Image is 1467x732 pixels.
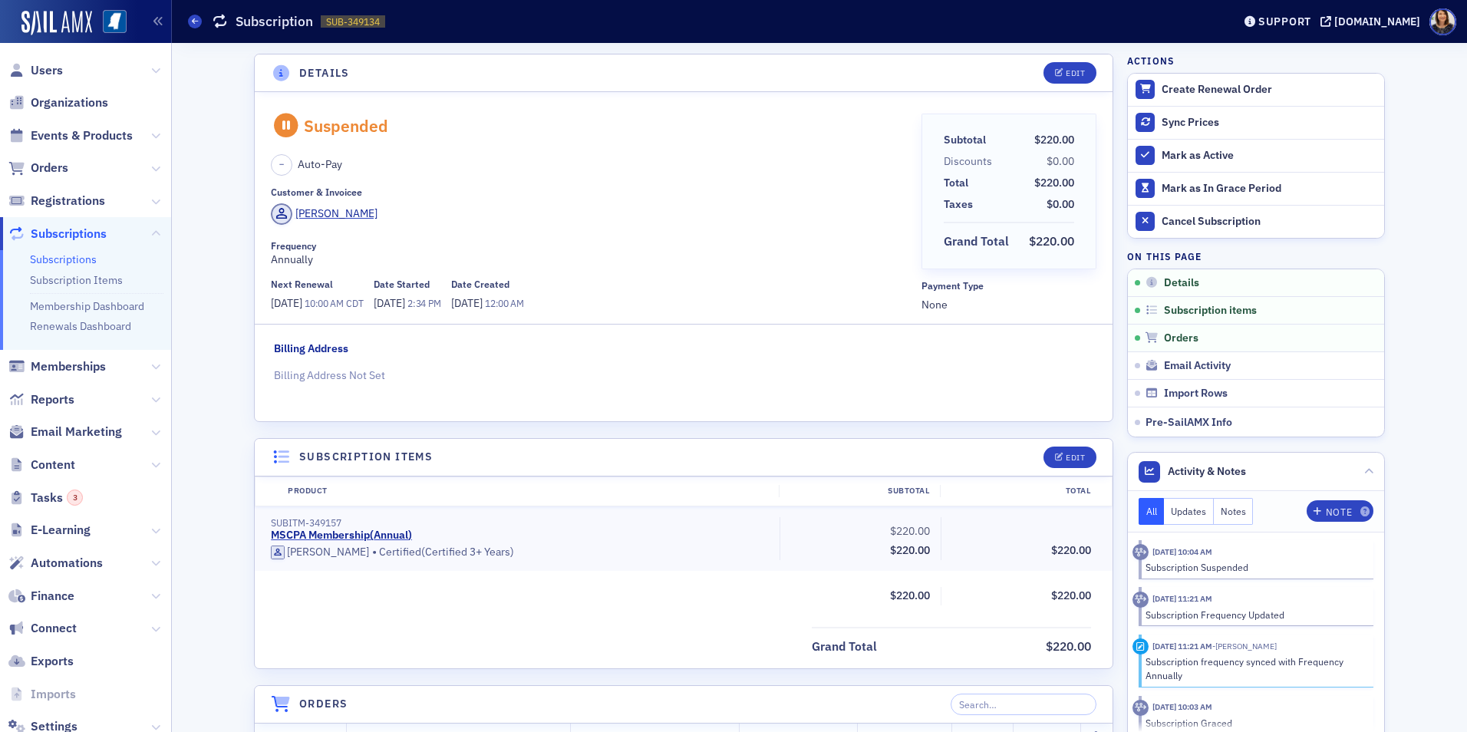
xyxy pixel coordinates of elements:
div: Activity [1132,544,1149,560]
span: Profile [1429,8,1456,35]
a: Organizations [8,94,108,111]
span: 12:00 AM [485,297,524,309]
h4: On this page [1127,249,1385,263]
span: Grand Total [812,638,882,656]
div: Suspended [304,116,388,136]
span: Connect [31,620,77,637]
span: Organizations [31,94,108,111]
div: [DOMAIN_NAME] [1334,15,1420,28]
button: Edit [1043,447,1096,468]
div: Note [1326,508,1352,516]
span: Total [944,175,974,191]
span: $220.00 [1029,233,1074,249]
a: Subscriptions [8,226,107,242]
div: Total [940,485,1101,497]
div: Billing Address [274,341,348,357]
div: Mark as In Grace Period [1162,182,1376,196]
h4: Actions [1127,54,1175,68]
time: 7/1/2025 10:03 AM [1152,701,1212,712]
div: Edit [1066,69,1085,77]
span: 10:00 AM [305,297,344,309]
span: Registrations [31,193,105,209]
div: SUBITM-349157 [271,517,769,529]
p: Billing Address Not Set [274,368,1094,384]
a: Membership Dashboard [30,299,144,313]
a: Registrations [8,193,105,209]
div: Edit [1066,453,1085,462]
div: Cancel Subscription [1162,215,1376,229]
div: Subscription frequency synced with Frequency Annually [1146,655,1363,683]
div: Date Started [374,279,430,290]
span: – [279,159,284,171]
time: 9/4/2025 11:21 AM [1152,641,1212,651]
span: Memberships [31,358,106,375]
span: Exports [31,653,74,670]
span: SUB-349134 [326,15,380,28]
div: Grand Total [944,232,1009,251]
button: Create Renewal Order [1128,74,1384,106]
div: Subscription Suspended [1146,560,1363,574]
time: 9/4/2025 11:21 AM [1152,593,1212,604]
span: E-Learning [31,522,91,539]
span: $220.00 [1051,589,1091,602]
span: Email Activity [1164,359,1231,373]
a: [PERSON_NAME] [271,203,377,225]
div: Date Created [451,279,509,290]
span: Auto-Pay [298,157,342,173]
a: Orders [8,160,68,176]
button: Updates [1164,498,1214,525]
div: Frequency [271,240,316,252]
div: Taxes [944,196,973,213]
span: Email Marketing [31,424,122,440]
button: Edit [1043,62,1096,84]
a: Email Marketing [8,424,122,440]
a: Exports [8,653,74,670]
span: Discounts [944,153,997,170]
span: $220.00 [890,589,930,602]
div: Subtotal [944,132,986,148]
div: Activity [1132,700,1149,716]
div: 3 [67,490,83,506]
button: Note [1307,500,1373,522]
div: Customer & Invoicee [271,186,362,198]
input: Search… [951,694,1097,715]
div: Create Renewal Order [1162,83,1376,97]
span: • [372,545,377,560]
span: [DATE] [451,296,485,310]
div: [PERSON_NAME] [295,206,377,222]
img: SailAMX [21,11,92,35]
span: Activity & Notes [1168,463,1246,480]
div: Next Renewal [271,279,333,290]
div: Product [277,485,779,497]
span: Pre-SailAMX Info [1146,415,1232,429]
div: Support [1258,15,1311,28]
div: Activity [1132,638,1149,655]
div: Payment Type [921,280,984,292]
a: Tasks3 [8,490,83,506]
span: $220.00 [890,524,930,538]
span: Automations [31,555,103,572]
div: Total [944,175,968,191]
span: Subscription items [1164,304,1257,318]
div: Certified (Certified 3+ Years) [271,545,769,560]
span: Orders [31,160,68,176]
button: Sync Prices [1128,106,1384,139]
a: Subscriptions [30,252,97,266]
span: [DATE] [374,296,407,310]
span: $0.00 [1047,154,1074,168]
div: Annually [271,240,910,268]
span: CDT [344,297,364,309]
a: View Homepage [92,10,127,36]
a: Connect [8,620,77,637]
div: Activity [1132,592,1149,608]
a: Memberships [8,358,106,375]
span: $220.00 [1046,638,1091,654]
h4: Orders [299,696,348,712]
a: Subscription Items [30,273,123,287]
span: $220.00 [890,543,930,557]
span: None [921,297,1097,313]
a: Finance [8,588,74,605]
a: Automations [8,555,103,572]
button: Notes [1214,498,1254,525]
button: All [1139,498,1165,525]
